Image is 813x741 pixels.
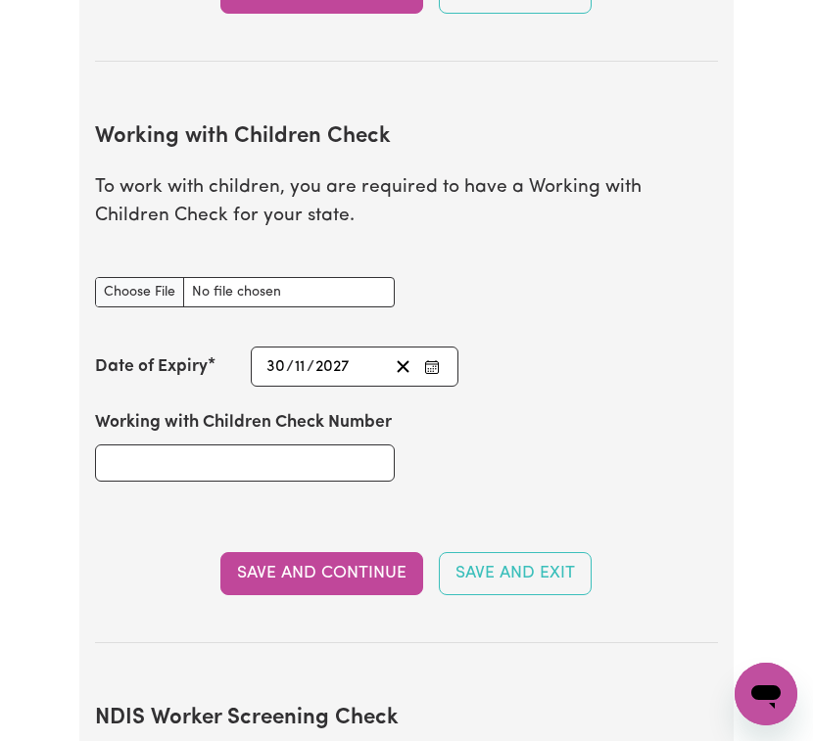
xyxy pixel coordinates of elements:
input: -- [294,353,307,380]
span: / [286,358,294,376]
button: Save and Exit [439,552,592,595]
input: ---- [314,353,352,380]
p: To work with children, you are required to have a Working with Children Check for your state. [95,174,718,231]
h2: Working with Children Check [95,124,718,151]
button: Save and Continue [220,552,423,595]
iframe: Button to launch messaging window [735,663,797,725]
button: Enter the Date of Expiry of your Working with Children Check [418,353,446,380]
button: Clear date [388,353,418,380]
label: Date of Expiry [95,354,208,380]
input: -- [265,353,286,380]
span: / [307,358,314,376]
h2: NDIS Worker Screening Check [95,706,718,732]
label: Working with Children Check Number [95,410,392,436]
